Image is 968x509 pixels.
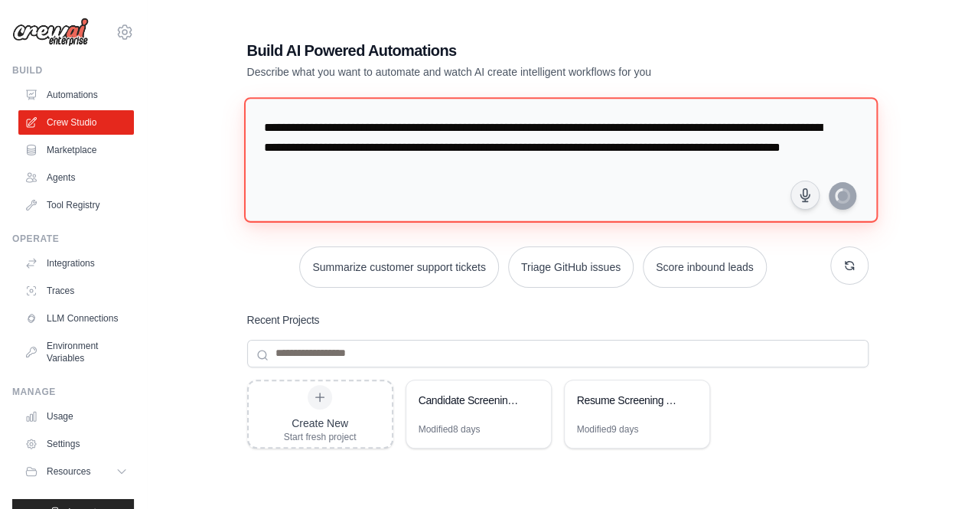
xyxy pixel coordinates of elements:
[790,181,820,210] button: Click to speak your automation idea
[18,83,134,107] a: Automations
[18,279,134,303] a: Traces
[247,64,761,80] p: Describe what you want to automate and watch AI create intelligent workflows for you
[12,386,134,398] div: Manage
[247,312,320,328] h3: Recent Projects
[18,334,134,370] a: Environment Variables
[18,432,134,456] a: Settings
[830,246,869,285] button: Get new suggestions
[18,251,134,276] a: Integrations
[577,423,639,436] div: Modified 9 days
[18,404,134,429] a: Usage
[18,165,134,190] a: Agents
[299,246,498,288] button: Summarize customer support tickets
[284,416,357,431] div: Create New
[18,138,134,162] a: Marketplace
[12,233,134,245] div: Operate
[577,393,682,408] div: Resume Screening Automation
[18,110,134,135] a: Crew Studio
[247,40,761,61] h1: Build AI Powered Automations
[18,193,134,217] a: Tool Registry
[508,246,634,288] button: Triage GitHub issues
[419,393,523,408] div: Candidate Screening Automation
[284,431,357,443] div: Start fresh project
[12,18,89,47] img: Logo
[18,306,134,331] a: LLM Connections
[47,465,90,478] span: Resources
[643,246,767,288] button: Score inbound leads
[12,64,134,77] div: Build
[891,436,968,509] iframe: Chat Widget
[419,423,481,436] div: Modified 8 days
[18,459,134,484] button: Resources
